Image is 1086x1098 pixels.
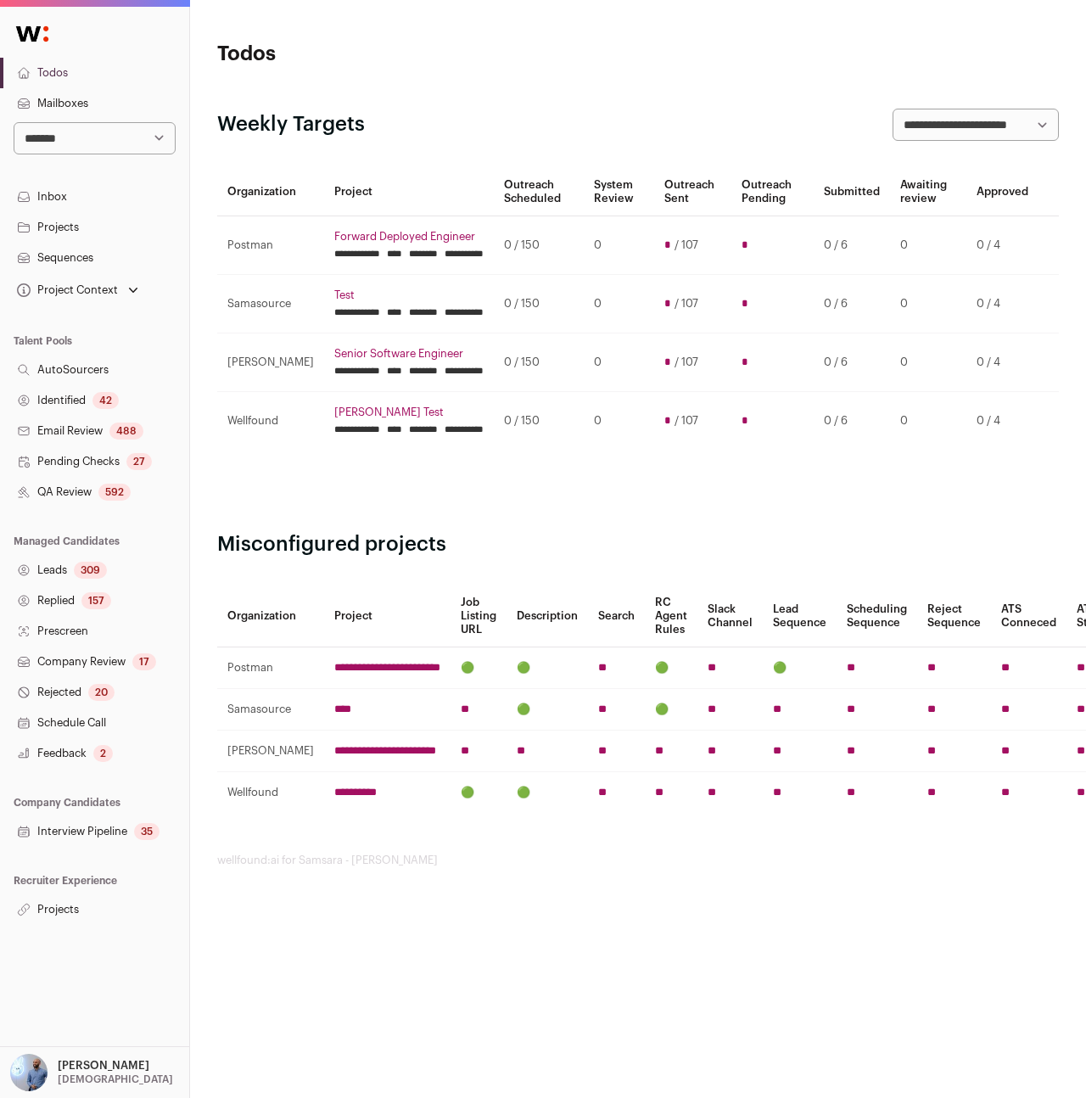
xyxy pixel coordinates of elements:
[217,854,1059,867] footer: wellfound:ai for Samsara - [PERSON_NAME]
[763,585,837,647] th: Lead Sequence
[584,275,654,333] td: 0
[7,17,58,51] img: Wellfound
[917,585,991,647] th: Reject Sequence
[98,484,131,501] div: 592
[7,1054,176,1091] button: Open dropdown
[217,689,324,731] td: Samasource
[217,531,1059,558] h2: Misconfigured projects
[814,168,890,216] th: Submitted
[334,347,484,361] a: Senior Software Engineer
[890,275,966,333] td: 0
[584,333,654,392] td: 0
[494,216,584,275] td: 0 / 150
[584,392,654,451] td: 0
[763,647,837,689] td: 🟢
[10,1054,48,1091] img: 97332-medium_jpg
[451,772,507,814] td: 🟢
[494,333,584,392] td: 0 / 150
[991,585,1066,647] th: ATS Conneced
[814,216,890,275] td: 0 / 6
[494,168,584,216] th: Outreach Scheduled
[58,1073,173,1086] p: [DEMOGRAPHIC_DATA]
[126,453,152,470] div: 27
[217,275,324,333] td: Samasource
[88,684,115,701] div: 20
[890,333,966,392] td: 0
[217,585,324,647] th: Organization
[494,275,584,333] td: 0 / 150
[654,168,731,216] th: Outreach Sent
[451,647,507,689] td: 🟢
[890,216,966,275] td: 0
[217,392,324,451] td: Wellfound
[324,168,494,216] th: Project
[134,823,160,840] div: 35
[93,745,113,762] div: 2
[507,772,588,814] td: 🟢
[92,392,119,409] div: 42
[675,414,698,428] span: / 107
[588,585,645,647] th: Search
[675,297,698,311] span: / 107
[334,406,484,419] a: [PERSON_NAME] Test
[584,216,654,275] td: 0
[507,647,588,689] td: 🟢
[217,333,324,392] td: [PERSON_NAME]
[645,647,697,689] td: 🟢
[217,772,324,814] td: Wellfound
[814,392,890,451] td: 0 / 6
[109,423,143,440] div: 488
[645,585,697,647] th: RC Agent Rules
[58,1059,149,1073] p: [PERSON_NAME]
[966,333,1038,392] td: 0 / 4
[334,230,484,244] a: Forward Deployed Engineer
[14,283,118,297] div: Project Context
[507,689,588,731] td: 🟢
[451,585,507,647] th: Job Listing URL
[74,562,107,579] div: 309
[731,168,814,216] th: Outreach Pending
[966,392,1038,451] td: 0 / 4
[217,111,365,138] h2: Weekly Targets
[675,238,698,252] span: / 107
[324,585,451,647] th: Project
[217,731,324,772] td: [PERSON_NAME]
[966,275,1038,333] td: 0 / 4
[81,592,111,609] div: 157
[966,168,1038,216] th: Approved
[890,168,966,216] th: Awaiting review
[217,168,324,216] th: Organization
[494,392,584,451] td: 0 / 150
[217,216,324,275] td: Postman
[675,356,698,369] span: / 107
[697,585,763,647] th: Slack Channel
[507,585,588,647] th: Description
[966,216,1038,275] td: 0 / 4
[132,653,156,670] div: 17
[584,168,654,216] th: System Review
[814,333,890,392] td: 0 / 6
[217,41,498,68] h1: Todos
[837,585,917,647] th: Scheduling Sequence
[334,289,484,302] a: Test
[890,392,966,451] td: 0
[645,689,697,731] td: 🟢
[217,647,324,689] td: Postman
[814,275,890,333] td: 0 / 6
[14,278,142,302] button: Open dropdown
